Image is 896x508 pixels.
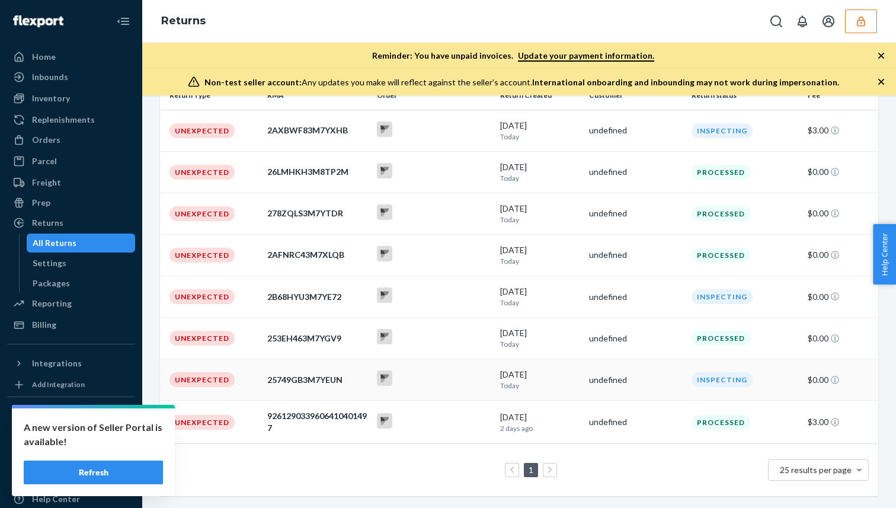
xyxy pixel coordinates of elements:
a: Page 1 is your current page [526,465,536,475]
div: undefined [589,416,682,428]
button: Close Navigation [111,9,135,33]
div: undefined [589,374,682,386]
p: Today [500,298,580,308]
div: Unexpected [169,331,235,346]
th: RMA [263,81,372,110]
td: $0.00 [803,359,878,401]
a: Reporting [7,294,135,313]
div: undefined [589,291,682,303]
div: Inspecting [692,123,753,138]
div: Processed [692,206,750,221]
td: $3.00 [803,401,878,444]
p: Today [500,381,580,391]
th: Customer [584,81,687,110]
div: Settings [33,257,66,269]
button: Refresh [24,461,163,484]
a: All Returns [27,234,136,253]
a: Prep [7,193,135,212]
div: Processed [692,165,750,180]
td: $0.00 [803,276,878,318]
div: Packages [33,277,70,289]
ol: breadcrumbs [152,4,215,39]
div: Replenishments [32,114,95,126]
div: Processed [692,415,750,430]
a: Returns [161,14,206,27]
div: Unexpected [169,372,235,387]
div: [DATE] [500,203,580,225]
a: Add Integration [7,378,135,392]
a: Settings [7,449,135,468]
div: 25749GB3M7YEUN [267,374,367,386]
div: Parcel [32,155,57,167]
p: 2 days ago [500,423,580,433]
td: $0.00 [803,193,878,234]
div: Integrations [32,357,82,369]
img: Flexport logo [13,15,63,27]
div: All Returns [33,237,76,249]
div: 2B68HYU3M7YE72 [267,291,367,303]
div: undefined [589,166,682,178]
div: Reporting [32,298,72,309]
a: Settings [27,254,136,273]
div: Unexpected [169,289,235,304]
button: Open account menu [817,9,840,33]
td: $0.00 [803,318,878,359]
td: $0.00 [803,151,878,193]
div: Unexpected [169,206,235,221]
p: Today [500,256,580,266]
div: Unexpected [169,165,235,180]
th: Return Type [160,81,263,110]
th: Order [372,81,495,110]
div: Orders [32,134,60,146]
div: undefined [589,207,682,219]
div: 9261290339606410401497 [267,410,367,434]
p: Reminder: You have unpaid invoices. [372,50,654,62]
div: 253EH463M7YGV9 [267,333,367,344]
th: Fee [803,81,878,110]
button: Fast Tags [7,407,135,426]
p: Today [500,132,580,142]
div: [DATE] [500,327,580,349]
a: Parcel [7,152,135,171]
a: Inbounds [7,68,135,87]
a: Talk to Support [7,469,135,488]
button: Open notifications [791,9,814,33]
div: [DATE] [500,244,580,266]
div: 278ZQLS3M7YTDR [267,207,367,219]
a: Inventory [7,89,135,108]
div: Help Center [32,493,80,505]
div: Billing [32,319,56,331]
div: Processed [692,248,750,263]
button: Open Search Box [764,9,788,33]
span: 25 results per page [780,465,852,475]
td: $3.00 [803,110,878,151]
div: Inspecting [692,372,753,387]
button: Help Center [873,224,896,285]
div: Inbounds [32,71,68,83]
div: 2AFNRC43M7XLQB [267,249,367,261]
div: Inspecting [692,289,753,304]
a: Update your payment information. [518,50,654,62]
a: Freight [7,173,135,192]
div: Prep [32,197,50,209]
td: $0.00 [803,234,878,276]
a: Packages [27,274,136,293]
a: Returns [7,213,135,232]
div: Inventory [32,92,70,104]
span: Non-test seller account: [204,77,302,87]
div: Unexpected [169,248,235,263]
div: undefined [589,124,682,136]
p: A new version of Seller Portal is available! [24,420,163,449]
th: Return status [687,81,803,110]
span: International onboarding and inbounding may not work during impersonation. [532,77,839,87]
th: Return Created [495,81,584,110]
a: Replenishments [7,110,135,129]
p: Today [500,173,580,183]
div: [DATE] [500,120,580,142]
div: Home [32,51,56,63]
div: 2AXBWF83M7YXHB [267,124,367,136]
p: Today [500,339,580,349]
div: Any updates you make will reflect against the seller's account. [204,76,839,88]
div: Returns [32,217,63,229]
